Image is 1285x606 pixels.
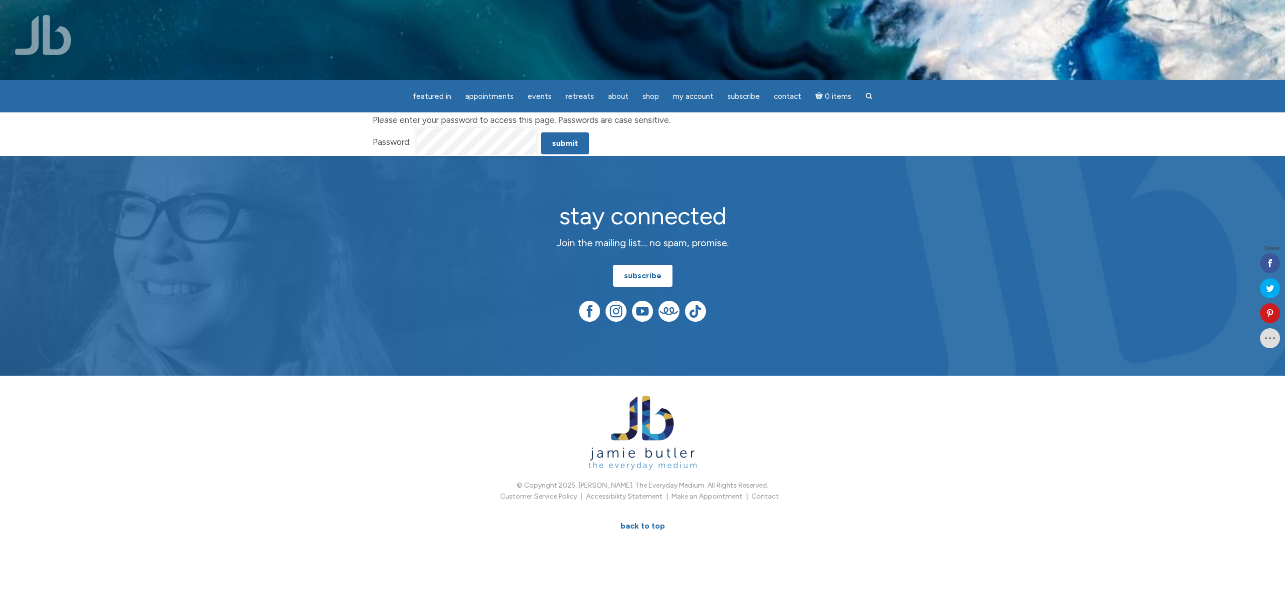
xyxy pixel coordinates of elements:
[528,92,552,101] span: Events
[566,92,594,101] span: Retreats
[522,87,558,106] a: Events
[671,492,742,501] a: Make an Appointment
[606,301,627,322] img: Instagram
[809,86,857,106] a: Cart0 items
[751,492,779,501] a: Contact
[465,203,820,229] h2: stay connected
[373,480,912,491] p: © Copyright 2025. [PERSON_NAME]. The Everyday Medium. All Rights Reserved.
[602,87,635,106] a: About
[407,87,457,106] a: featured in
[579,301,600,322] img: Facebook
[610,515,676,537] a: BACK TO TOP
[586,492,662,501] a: Accessibility Statement
[637,87,665,106] a: Shop
[500,492,577,501] a: Customer Service Policy
[685,301,706,322] img: TikTok
[373,112,912,156] form: Please enter your password to access this page. Passwords are case sensitive.
[560,87,600,106] a: Retreats
[1264,246,1280,251] span: Shares
[613,265,672,287] a: subscribe
[465,92,514,101] span: Appointments
[465,235,820,251] p: Join the mailing list… no spam, promise.
[15,15,71,55] img: Jamie Butler. The Everyday Medium
[774,92,801,101] span: Contact
[642,92,659,101] span: Shop
[721,87,766,106] a: Subscribe
[541,132,589,154] input: Submit
[727,92,760,101] span: Subscribe
[589,396,697,470] img: Jamie Butler. The Everyday Medium
[673,92,713,101] span: My Account
[608,92,629,101] span: About
[413,92,451,101] span: featured in
[667,87,719,106] a: My Account
[815,92,825,101] i: Cart
[589,458,697,466] a: Jamie Butler. The Everyday Medium
[768,87,807,106] a: Contact
[373,134,411,150] label: Password:
[658,301,679,322] img: Teespring
[825,93,851,100] span: 0 items
[459,87,520,106] a: Appointments
[632,301,653,322] img: YouTube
